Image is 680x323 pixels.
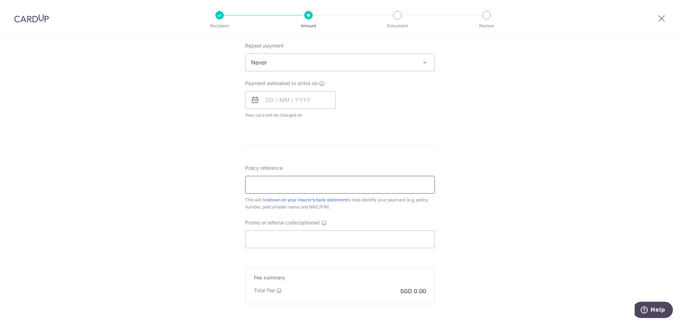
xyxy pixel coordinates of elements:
[193,22,246,29] p: Recipient
[267,197,347,202] a: shown on your insurer’s bank statement
[298,219,320,226] span: (optional)
[635,302,673,319] iframe: Opens a widget where you can find more information
[14,14,49,23] img: CardUp
[371,22,424,29] p: Document
[245,54,435,71] span: Never
[245,91,336,109] input: DD / MM / YYYY
[245,196,435,211] div: This will be to help identify your payment (e.g. policy number, policyholder name and NRIC/FIN).
[460,22,513,29] p: Review
[254,287,275,294] p: Total Fee
[254,274,426,281] h5: Fee summary
[400,287,426,295] p: SGD 0.00
[245,42,284,49] label: Repeat payment
[245,219,297,226] span: Promo or referral code
[245,80,318,87] span: Payment estimated to arrive on
[245,112,336,119] span: Your card will be charged on
[282,22,335,29] p: Amount
[245,54,435,71] span: Never
[245,165,283,172] label: Policy reference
